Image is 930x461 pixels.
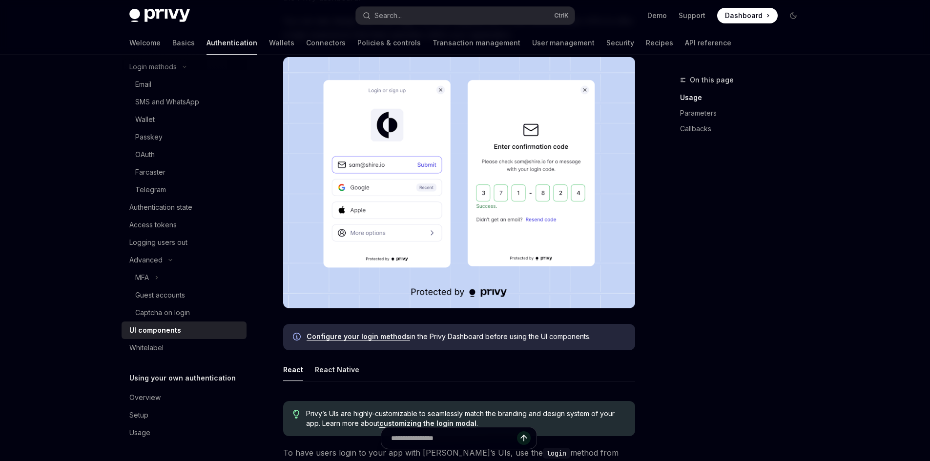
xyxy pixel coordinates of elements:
[690,74,734,86] span: On this page
[129,342,164,354] div: Whitelabel
[129,237,187,248] div: Logging users out
[122,111,247,128] a: Wallet
[785,8,801,23] button: Toggle dark mode
[606,31,634,55] a: Security
[129,372,236,384] h5: Using your own authentication
[207,31,257,55] a: Authentication
[374,10,402,21] div: Search...
[135,96,199,108] div: SMS and WhatsApp
[129,254,163,266] div: Advanced
[129,409,148,421] div: Setup
[129,427,150,439] div: Usage
[680,90,809,105] a: Usage
[129,392,161,403] div: Overview
[122,321,247,339] a: UI components
[680,105,809,121] a: Parameters
[122,339,247,357] a: Whitelabel
[135,184,166,196] div: Telegram
[122,93,247,111] a: SMS and WhatsApp
[135,114,155,125] div: Wallet
[685,31,731,55] a: API reference
[122,146,247,163] a: OAuth
[269,31,294,55] a: Wallets
[122,389,247,406] a: Overview
[122,128,247,146] a: Passkey
[517,431,531,445] button: Send message
[122,234,247,251] a: Logging users out
[293,410,300,419] svg: Tip
[135,149,155,160] div: OAuth
[129,219,177,231] div: Access tokens
[135,79,151,90] div: Email
[135,307,190,319] div: Captcha on login
[135,289,185,301] div: Guest accounts
[532,31,595,55] a: User management
[122,163,247,181] a: Farcaster
[122,76,247,93] a: Email
[122,304,247,321] a: Captcha on login
[679,11,705,20] a: Support
[717,8,778,23] a: Dashboard
[122,216,247,234] a: Access tokens
[306,409,625,428] span: Privy’s UIs are highly-customizable to seamlessly match the branding and design system of your ap...
[129,324,181,336] div: UI components
[554,12,569,20] span: Ctrl K
[293,333,303,342] svg: Info
[647,11,667,20] a: Demo
[433,31,520,55] a: Transaction management
[122,199,247,216] a: Authentication state
[135,166,165,178] div: Farcaster
[725,11,763,20] span: Dashboard
[122,286,247,304] a: Guest accounts
[307,332,410,341] a: Configure your login methods
[283,57,635,308] img: images/Onboard.png
[306,31,346,55] a: Connectors
[307,332,625,341] span: in the Privy Dashboard before using the UI components.
[356,7,575,24] button: Search...CtrlK
[283,358,303,381] button: React
[129,31,161,55] a: Welcome
[680,121,809,137] a: Callbacks
[122,424,247,441] a: Usage
[129,201,192,213] div: Authentication state
[129,9,190,22] img: dark logo
[646,31,673,55] a: Recipes
[122,406,247,424] a: Setup
[315,358,359,381] button: React Native
[122,181,247,199] a: Telegram
[379,419,476,428] a: customizing the login modal
[172,31,195,55] a: Basics
[135,272,149,283] div: MFA
[135,131,163,143] div: Passkey
[357,31,421,55] a: Policies & controls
